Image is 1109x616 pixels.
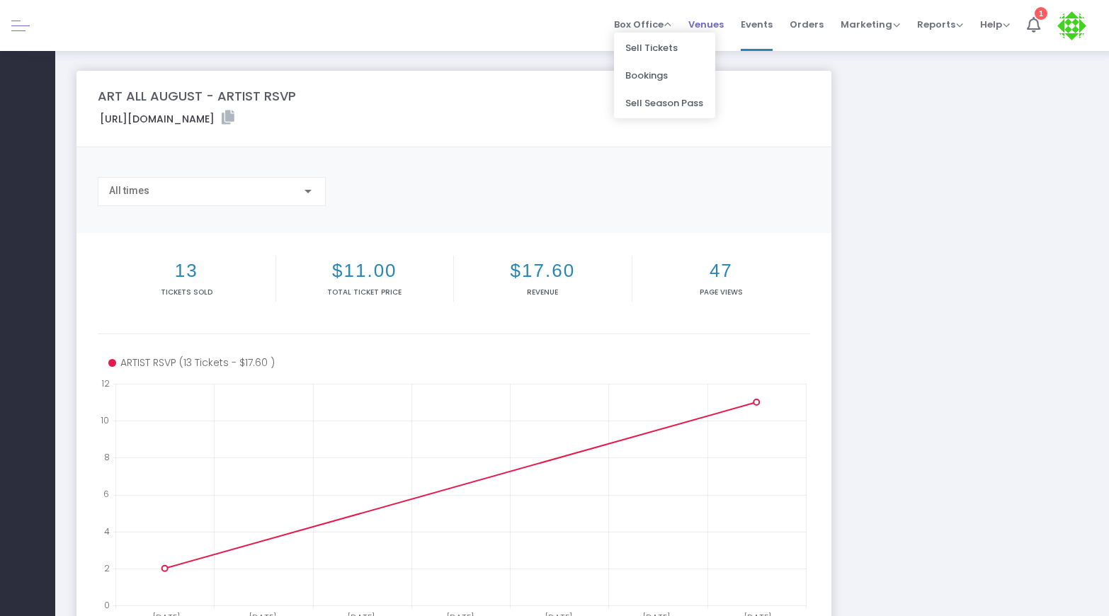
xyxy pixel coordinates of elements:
[109,185,149,196] span: All times
[104,451,110,463] text: 8
[101,414,109,426] text: 10
[279,287,451,297] p: Total Ticket Price
[841,18,900,31] span: Marketing
[104,525,110,537] text: 4
[104,561,110,574] text: 2
[279,260,451,282] h2: $11.00
[614,34,715,62] li: Sell Tickets
[457,287,629,297] p: Revenue
[457,260,629,282] h2: $17.60
[635,260,808,282] h2: 47
[917,18,963,31] span: Reports
[104,599,110,611] text: 0
[100,110,234,127] label: [URL][DOMAIN_NAME]
[790,6,824,42] span: Orders
[1035,7,1047,20] div: 1
[688,6,724,42] span: Venues
[101,377,110,389] text: 12
[614,62,715,89] li: Bookings
[98,86,296,105] m-panel-title: ART ALL AUGUST - ARTIST RSVP
[614,18,671,31] span: Box Office
[980,18,1010,31] span: Help
[101,287,273,297] p: Tickets sold
[741,6,773,42] span: Events
[101,260,273,282] h2: 13
[614,89,715,117] li: Sell Season Pass
[103,488,109,500] text: 6
[635,287,808,297] p: Page Views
